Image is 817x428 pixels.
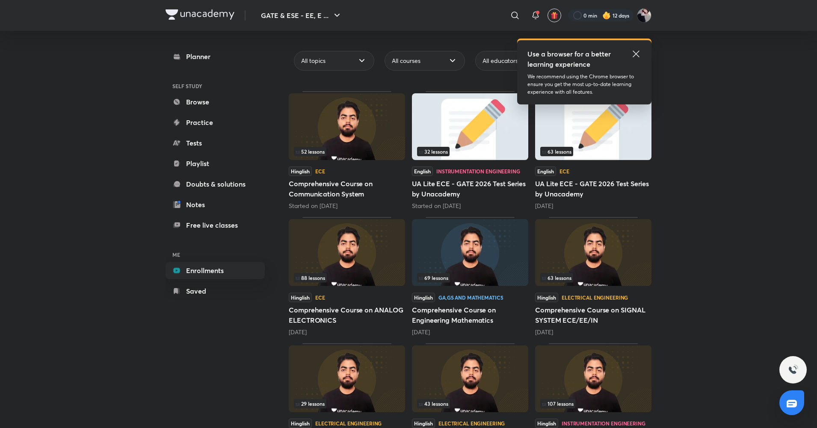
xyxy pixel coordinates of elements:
span: Hinglish [535,419,558,428]
div: Comprehensive Course on Communication System [289,91,405,210]
img: Thumbnail [535,219,651,286]
div: Electrical Engineering [315,421,382,426]
div: UA Lite ECE - GATE 2026 Test Series by Unacademy [412,91,528,210]
a: Free live classes [166,217,265,234]
div: Electrical Engineering [438,421,505,426]
img: Thumbnail [289,345,405,412]
div: left [417,273,523,282]
div: infosection [417,399,523,408]
button: GATE & ESE - EE, E ... [256,7,347,24]
div: infocontainer [294,147,400,156]
div: Instrumentation Engineering [562,421,645,426]
div: 5 months ago [535,328,651,336]
img: Ashutosh Tripathi [637,8,651,23]
span: Hinglish [412,419,435,428]
span: Hinglish [289,166,312,176]
img: avatar [551,12,558,19]
div: infosection [294,399,400,408]
div: infocontainer [294,273,400,282]
span: Hinglish [289,293,312,302]
div: infocontainer [417,399,523,408]
a: Browse [166,93,265,110]
a: Tests [166,134,265,152]
img: Thumbnail [412,219,528,286]
div: ECE [315,169,325,174]
span: All educators [483,56,518,65]
div: infocontainer [540,147,646,156]
h5: Comprehensive Course on ANALOG ELECTRONICS [289,305,405,325]
div: left [294,273,400,282]
span: 88 lessons [296,275,325,280]
div: UA Lite ECE - GATE 2026 Test Series by Unacademy [535,91,651,210]
div: infosection [540,147,646,156]
div: infosection [294,273,400,282]
img: ttu [788,365,798,375]
img: Thumbnail [412,345,528,412]
div: Comprehensive Course on ANALOG ELECTRONICS [289,217,405,336]
div: GA,GS and Mathematics [438,295,503,300]
a: Practice [166,114,265,131]
a: Playlist [166,155,265,172]
span: English [412,166,433,176]
div: left [294,399,400,408]
div: left [540,399,646,408]
button: avatar [548,9,561,22]
span: Hinglish [289,419,312,428]
h5: Use a browser for a better learning experience [527,49,613,69]
div: infosection [294,147,400,156]
div: Started on Sept 13 [289,202,405,210]
div: 16 days ago [289,328,405,336]
img: streak [602,11,611,20]
div: infosection [417,147,523,156]
span: 69 lessons [419,275,448,280]
p: We recommend using the Chrome browser to ensure you get the most up-to-date learning experience w... [527,73,641,96]
div: infocontainer [294,399,400,408]
div: Instrumentation Engineering [436,169,520,174]
div: infocontainer [417,273,523,282]
h5: Comprehensive Course on Engineering Mathematics [412,305,528,325]
span: 107 lessons [542,401,574,406]
div: left [540,273,646,282]
div: left [294,147,400,156]
h5: UA Lite ECE - GATE 2026 Test Series by Unacademy [412,178,528,199]
span: 52 lessons [296,149,325,154]
h5: UA Lite ECE - GATE 2026 Test Series by Unacademy [535,178,651,199]
div: infocontainer [540,273,646,282]
div: Started on Aug 2 [412,202,528,210]
div: 1 day ago [535,202,651,210]
span: All courses [392,56,420,65]
h5: Comprehensive Course on Communication System [289,178,405,199]
span: All topics [301,56,326,65]
a: Saved [166,282,265,300]
span: English [535,166,556,176]
a: Doubts & solutions [166,175,265,193]
div: Comprehensive Course on SIGNAL SYSTEM ECE/EE/IN [535,217,651,336]
h6: ME [166,247,265,262]
h5: Comprehensive Course on SIGNAL SYSTEM ECE/EE/IN [535,305,651,325]
span: 43 lessons [419,401,448,406]
img: Thumbnail [412,93,528,160]
img: Thumbnail [535,93,651,160]
span: 63 lessons [542,149,571,154]
a: Notes [166,196,265,213]
div: infocontainer [417,147,523,156]
span: Hinglish [412,293,435,302]
div: infosection [540,399,646,408]
a: Planner [166,48,265,65]
span: 29 lessons [296,401,325,406]
h6: SELF STUDY [166,79,265,93]
img: Thumbnail [535,345,651,412]
div: ECE [315,295,325,300]
span: 32 lessons [419,149,448,154]
div: left [417,147,523,156]
span: 63 lessons [542,275,571,280]
div: infosection [540,273,646,282]
img: Thumbnail [289,93,405,160]
div: 2 months ago [412,328,528,336]
span: Hinglish [535,293,558,302]
div: Comprehensive Course on Engineering Mathematics [412,217,528,336]
img: Company Logo [166,9,234,20]
div: Electrical Engineering [562,295,628,300]
a: Enrollments [166,262,265,279]
div: left [417,399,523,408]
